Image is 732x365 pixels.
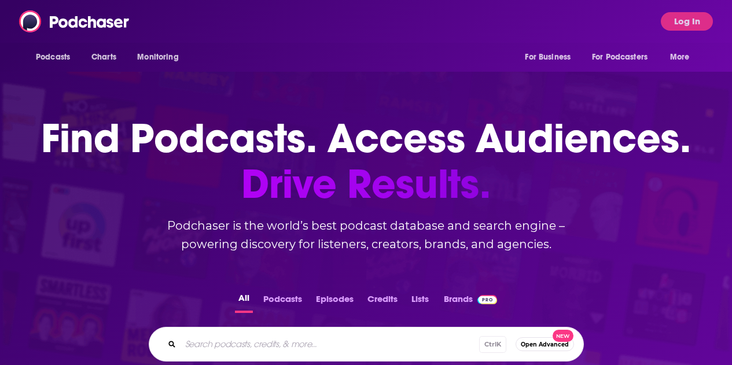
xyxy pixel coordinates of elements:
span: More [670,49,690,65]
span: New [553,330,573,342]
h2: Podchaser is the world’s best podcast database and search engine – powering discovery for listene... [135,216,598,253]
button: Credits [364,290,401,313]
span: Charts [91,49,116,65]
button: open menu [517,46,585,68]
button: All [235,290,253,313]
button: open menu [662,46,704,68]
span: For Podcasters [592,49,648,65]
input: Search podcasts, credits, & more... [181,335,479,353]
span: Podcasts [36,49,70,65]
button: Lists [408,290,432,313]
span: Ctrl K [479,336,506,353]
button: Log In [661,12,713,31]
div: Search podcasts, credits, & more... [149,327,584,362]
button: open menu [28,46,85,68]
button: Open AdvancedNew [516,337,574,351]
span: For Business [525,49,571,65]
button: open menu [584,46,664,68]
button: Episodes [312,290,357,313]
img: Podchaser Pro [477,295,498,304]
a: Charts [84,46,123,68]
button: open menu [129,46,193,68]
span: Drive Results. [41,161,691,207]
button: Podcasts [260,290,306,313]
span: Monitoring [137,49,178,65]
span: Open Advanced [521,341,569,348]
img: Podchaser - Follow, Share and Rate Podcasts [19,10,130,32]
a: BrandsPodchaser Pro [444,290,498,313]
h1: Find Podcasts. Access Audiences. [41,116,691,207]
